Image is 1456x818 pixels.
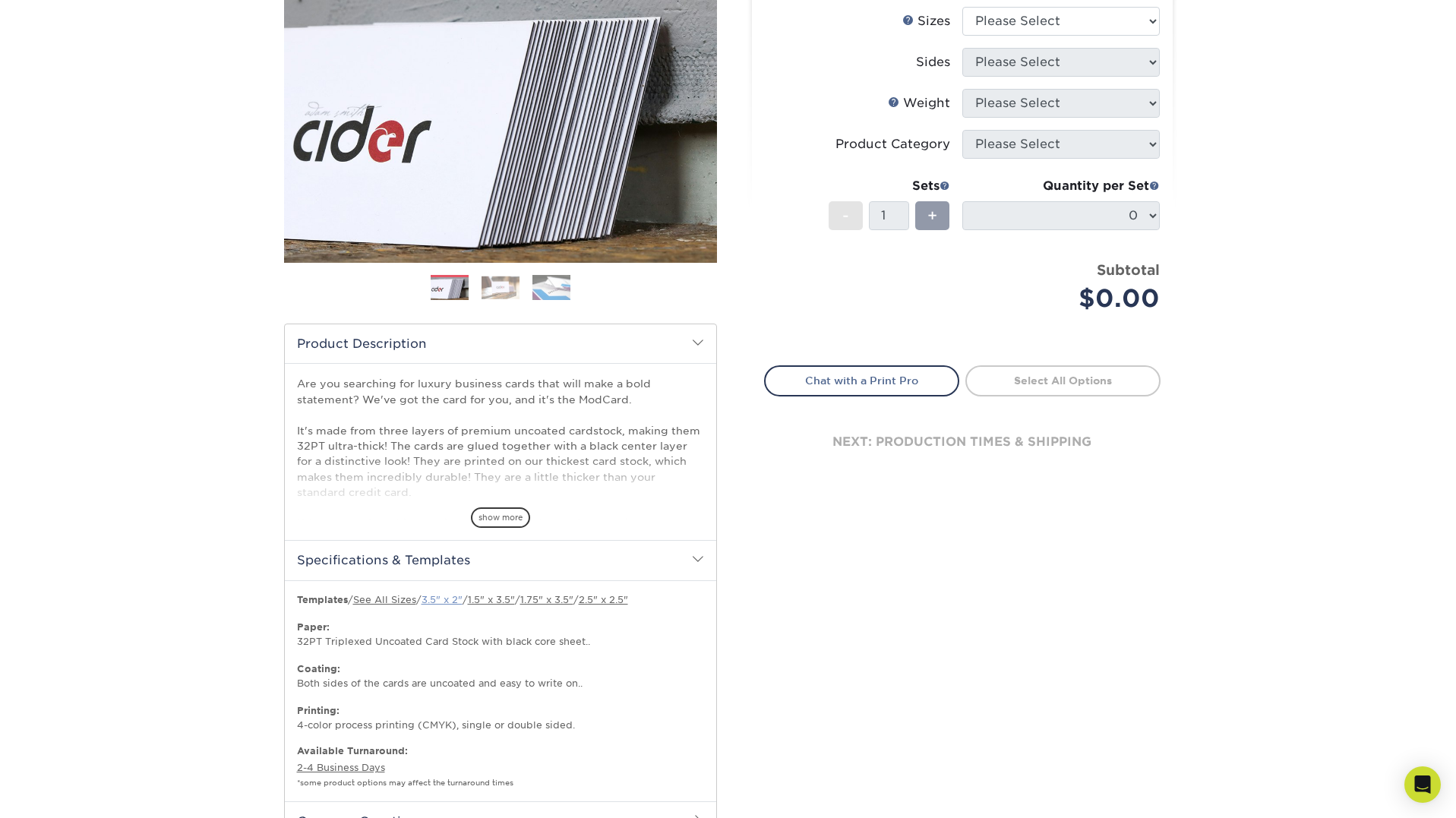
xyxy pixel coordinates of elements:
div: next: production times & shipping [764,396,1161,488]
div: Open Intercom Messenger [1404,766,1441,803]
div: Quantity per Set [962,177,1160,195]
a: 1.75" x 3.5" [520,594,573,605]
img: Business Cards 03 [532,274,570,301]
strong: Printing: [297,705,340,716]
a: 2-4 Business Days [297,762,385,773]
div: $0.00 [974,280,1160,317]
div: Product Category [835,135,950,153]
strong: Paper: [297,621,330,633]
a: Select All Options [965,365,1161,396]
strong: Subtotal [1097,261,1160,278]
a: 1.5" x 3.5" [468,594,515,605]
div: Sets [829,177,950,195]
div: Weight [888,94,950,112]
small: *some product options may affect the turnaround times [297,779,513,787]
div: Sides [916,53,950,71]
h2: Product Description [285,324,716,363]
b: Templates [297,594,348,605]
a: 2.5" x 2.5" [579,594,628,605]
span: show more [471,507,530,528]
iframe: Google Customer Reviews [4,772,129,813]
a: Chat with a Print Pro [764,365,959,396]
b: Available Turnaround: [297,745,408,756]
a: 3.5" x 2" [422,594,463,605]
img: Business Cards 02 [482,276,520,299]
span: + [927,204,937,227]
p: / / / / / 32PT Triplexed Uncoated Card Stock with black core sheet.. Both sides of the cards are ... [297,593,704,732]
img: Business Cards 01 [431,270,469,308]
a: See All Sizes [353,594,416,605]
span: - [842,204,849,227]
strong: Coating: [297,663,340,674]
h2: Specifications & Templates [285,540,716,580]
div: Sizes [902,12,950,30]
p: Are you searching for luxury business cards that will make a bold statement? We've got the card f... [297,376,704,686]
